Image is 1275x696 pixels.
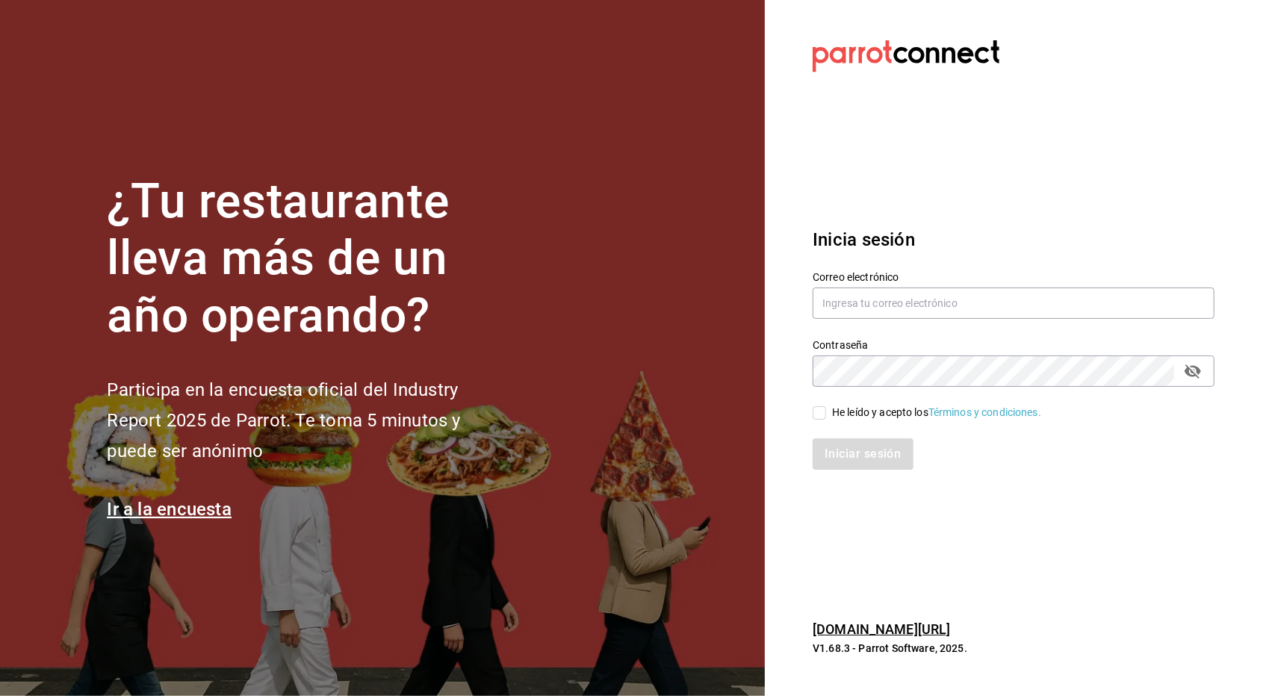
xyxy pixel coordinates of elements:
[813,226,1214,253] h3: Inicia sesión
[107,375,510,466] h2: Participa en la encuesta oficial del Industry Report 2025 de Parrot. Te toma 5 minutos y puede se...
[813,641,1214,656] p: V1.68.3 - Parrot Software, 2025.
[813,621,950,637] a: [DOMAIN_NAME][URL]
[813,288,1214,319] input: Ingresa tu correo electrónico
[107,499,232,520] a: Ir a la encuesta
[107,173,510,345] h1: ¿Tu restaurante lleva más de un año operando?
[832,405,1041,420] div: He leído y acepto los
[1180,358,1206,384] button: passwordField
[928,406,1041,418] a: Términos y condiciones.
[813,340,1214,350] label: Contraseña
[813,272,1214,282] label: Correo electrónico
